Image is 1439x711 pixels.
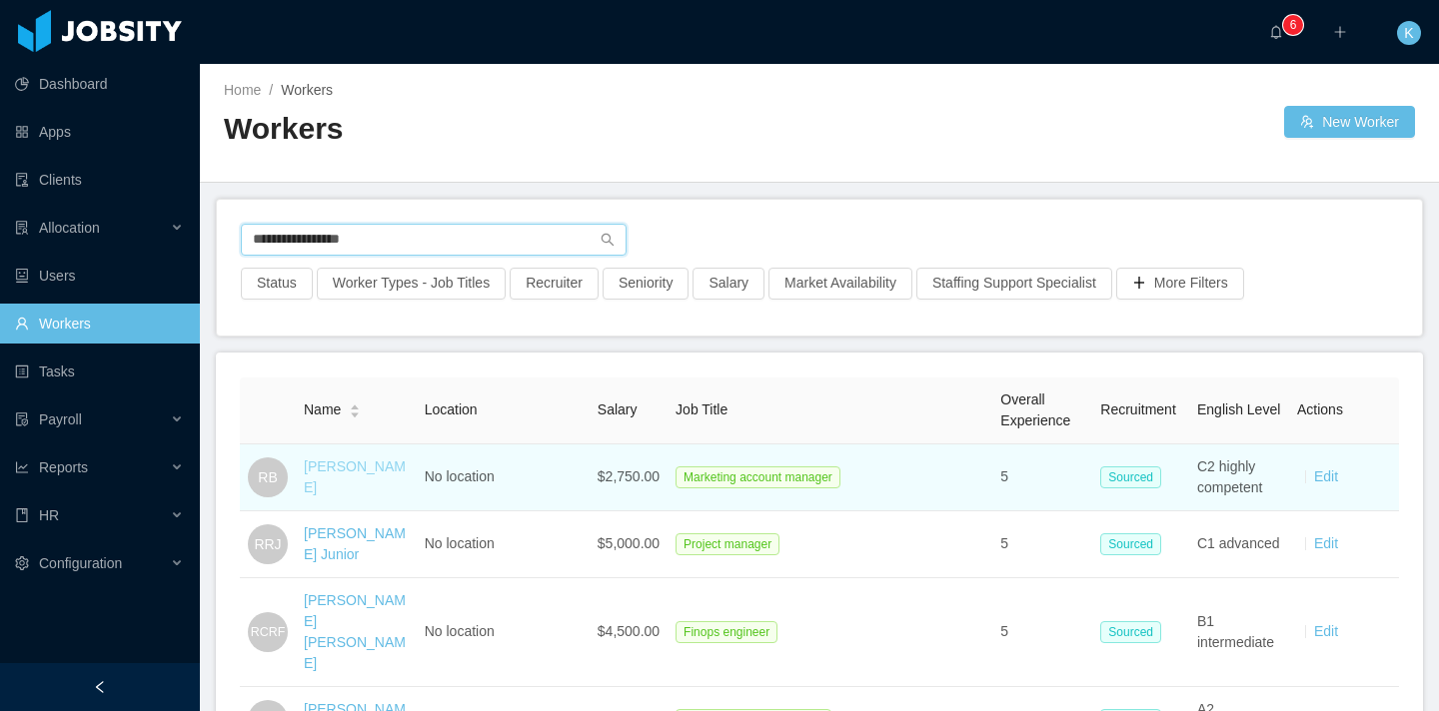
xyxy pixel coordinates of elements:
[1290,15,1297,35] p: 6
[39,411,82,427] span: Payroll
[992,444,1092,511] td: 5
[317,268,506,300] button: Worker Types - Job Titles
[1197,401,1280,417] span: English Level
[241,268,313,300] button: Status
[15,64,184,104] a: icon: pie-chartDashboard
[15,508,29,522] i: icon: book
[676,401,727,417] span: Job Title
[254,524,281,564] span: RRJ
[1100,535,1169,551] a: Sourced
[224,109,819,150] h2: Workers
[1189,578,1289,687] td: B1 intermediate
[1000,391,1070,428] span: Overall Experience
[281,82,333,98] span: Workers
[1100,468,1169,484] a: Sourced
[598,535,660,551] span: $5,000.00
[15,256,184,296] a: icon: robotUsers
[304,525,406,562] a: [PERSON_NAME] Junior
[676,621,777,643] span: Finops engineer
[224,82,261,98] a: Home
[251,614,286,650] span: RCRF
[269,82,273,98] span: /
[15,221,29,235] i: icon: solution
[1100,466,1161,488] span: Sourced
[598,401,638,417] span: Salary
[1404,21,1413,45] span: K
[15,556,29,570] i: icon: setting
[693,268,764,300] button: Salary
[1100,401,1175,417] span: Recruitment
[1100,623,1169,639] a: Sourced
[1314,468,1338,484] a: Edit
[15,412,29,426] i: icon: file-protect
[417,578,590,687] td: No location
[15,460,29,474] i: icon: line-chart
[425,401,478,417] span: Location
[350,409,361,415] i: icon: caret-down
[1116,268,1244,300] button: icon: plusMore Filters
[258,457,277,497] span: RB
[39,220,100,236] span: Allocation
[768,268,912,300] button: Market Availability
[304,399,341,420] span: Name
[603,268,689,300] button: Seniority
[1333,25,1347,39] i: icon: plus
[15,160,184,200] a: icon: auditClients
[304,458,406,495] a: [PERSON_NAME]
[350,402,361,408] i: icon: caret-up
[992,578,1092,687] td: 5
[510,268,599,300] button: Recruiter
[15,352,184,391] a: icon: profileTasks
[304,592,406,671] a: [PERSON_NAME] [PERSON_NAME]
[1284,106,1415,138] button: icon: usergroup-addNew Worker
[417,444,590,511] td: No location
[676,466,840,488] span: Marketing account manager
[598,468,660,484] span: $2,750.00
[1100,533,1161,555] span: Sourced
[598,623,660,639] span: $4,500.00
[39,459,88,475] span: Reports
[1314,623,1338,639] a: Edit
[1189,444,1289,511] td: C2 highly competent
[1283,15,1303,35] sup: 6
[676,533,779,555] span: Project manager
[349,401,361,415] div: Sort
[1297,401,1343,417] span: Actions
[15,304,184,344] a: icon: userWorkers
[992,511,1092,578] td: 5
[417,511,590,578] td: No location
[1189,511,1289,578] td: C1 advanced
[1100,621,1161,643] span: Sourced
[916,268,1112,300] button: Staffing Support Specialist
[601,233,615,247] i: icon: search
[39,555,122,571] span: Configuration
[39,507,59,523] span: HR
[15,112,184,152] a: icon: appstoreApps
[1269,25,1283,39] i: icon: bell
[1314,535,1338,551] a: Edit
